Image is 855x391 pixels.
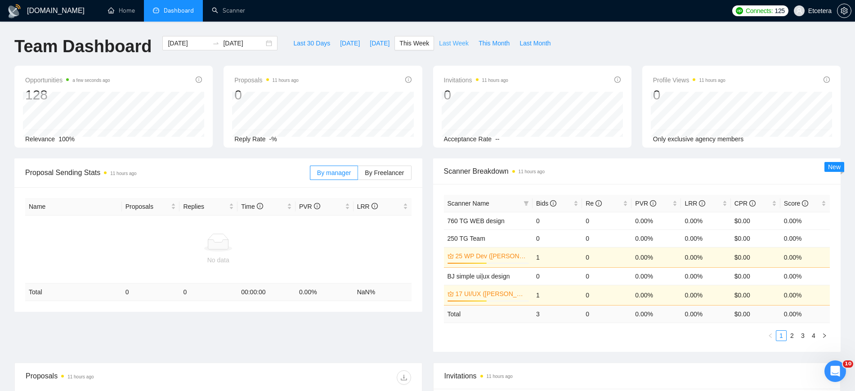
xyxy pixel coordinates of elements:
h1: Team Dashboard [14,36,152,57]
span: to [212,40,219,47]
th: Proposals [122,198,180,216]
td: 0 [122,283,180,301]
td: 0.00% [631,247,681,267]
span: info-circle [802,200,808,207]
span: [DATE] [340,38,360,48]
span: Time [241,203,263,210]
span: right [822,333,827,338]
td: Total [444,305,533,323]
td: 0.00 % [295,283,354,301]
td: 3 [533,305,582,323]
td: 0.00 % [631,305,681,323]
a: 760 TG WEB design [448,217,505,225]
td: 0.00% [631,212,681,229]
a: 1 [776,331,786,341]
td: 0.00% [681,229,730,247]
span: Opportunities [25,75,110,85]
td: 0 [533,212,582,229]
td: 0 [582,229,631,247]
td: 0 [533,267,582,285]
time: 11 hours ago [67,374,94,379]
span: info-circle [614,76,621,83]
span: This Week [399,38,429,48]
td: $0.00 [731,247,780,267]
span: -- [495,135,499,143]
span: info-circle [824,76,830,83]
button: setting [837,4,851,18]
a: 17 UI/UX ([PERSON_NAME]) [456,289,527,299]
span: Invitations [444,370,830,382]
span: info-circle [595,200,602,207]
a: BJ simple ui|ux design [448,273,510,280]
span: Invitations [444,75,508,85]
a: homeHome [108,7,135,14]
td: $0.00 [731,212,780,229]
td: 0 [582,247,631,267]
div: Proposals [26,370,218,385]
td: 0.00% [631,285,681,305]
span: Proposal Sending Stats [25,167,310,178]
li: 4 [808,330,819,341]
li: Next Page [819,330,830,341]
td: $0.00 [731,285,780,305]
span: info-circle [405,76,412,83]
span: dashboard [153,7,159,13]
span: filter [522,197,531,210]
span: 10 [843,360,853,368]
td: 0 [582,267,631,285]
td: 0.00% [780,212,830,229]
button: This Month [474,36,515,50]
a: searchScanner [212,7,245,14]
td: Total [25,283,122,301]
span: info-circle [196,76,202,83]
span: Replies [183,202,227,211]
td: 0 [179,283,237,301]
time: 11 hours ago [699,78,725,83]
td: 0 [582,305,631,323]
span: Reply Rate [234,135,265,143]
button: Last Week [434,36,474,50]
span: Dashboard [164,7,194,14]
td: 0.00% [780,247,830,267]
span: Only exclusive agency members [653,135,744,143]
button: Last Month [515,36,555,50]
td: 1 [533,285,582,305]
time: 11 hours ago [487,374,513,379]
td: 0.00% [681,285,730,305]
time: a few seconds ago [72,78,110,83]
div: 0 [234,86,299,103]
time: 11 hours ago [110,171,136,176]
td: $0.00 [731,267,780,285]
td: 0 [582,212,631,229]
span: Re [586,200,602,207]
span: -% [269,135,277,143]
a: 25 WP Dev ([PERSON_NAME] B) [456,251,527,261]
td: 0.00% [780,229,830,247]
div: No data [29,255,408,265]
span: info-circle [550,200,556,207]
span: info-circle [650,200,656,207]
td: 0.00% [631,229,681,247]
span: LRR [685,200,705,207]
li: 3 [797,330,808,341]
div: 0 [653,86,725,103]
span: Acceptance Rate [444,135,492,143]
td: 0.00 % [780,305,830,323]
a: setting [837,7,851,14]
time: 11 hours ago [273,78,299,83]
span: LRR [357,203,378,210]
td: 0.00 % [681,305,730,323]
span: info-circle [257,203,263,209]
li: 1 [776,330,787,341]
span: By manager [317,169,351,176]
td: NaN % [354,283,412,301]
a: 4 [809,331,819,341]
th: Name [25,198,122,216]
span: filter [524,201,529,206]
td: $0.00 [731,229,780,247]
span: New [828,163,841,171]
span: Scanner Breakdown [444,166,830,177]
a: 2 [787,331,797,341]
input: Start date [168,38,209,48]
td: 00:00:00 [237,283,295,301]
